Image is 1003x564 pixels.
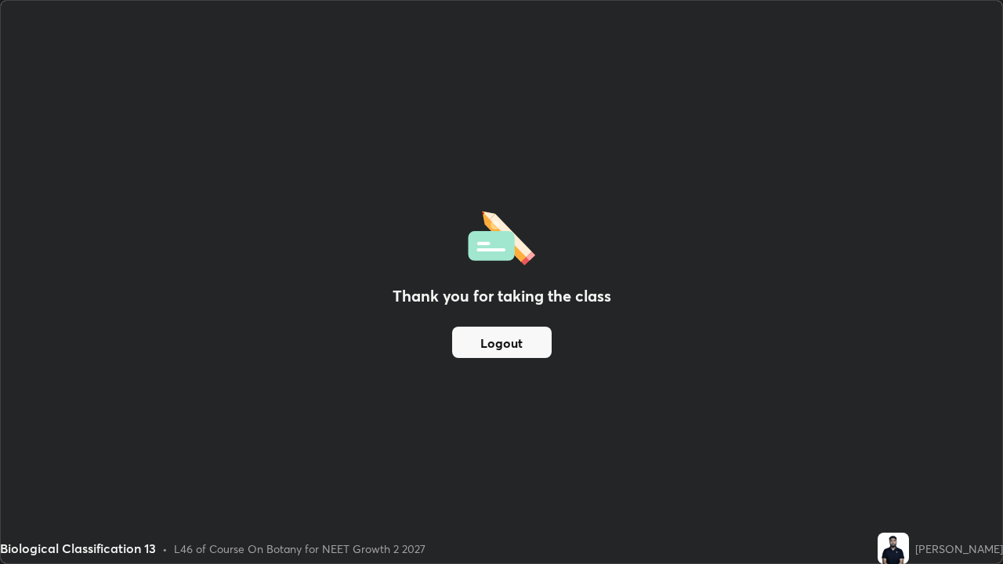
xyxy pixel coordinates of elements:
div: L46 of Course On Botany for NEET Growth 2 2027 [174,540,425,557]
div: [PERSON_NAME] [915,540,1003,557]
img: offlineFeedback.1438e8b3.svg [468,206,535,266]
button: Logout [452,327,552,358]
h2: Thank you for taking the class [393,284,611,308]
img: 030e5b4cae10478b83d40f320708acab.jpg [878,533,909,564]
div: • [162,540,168,557]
